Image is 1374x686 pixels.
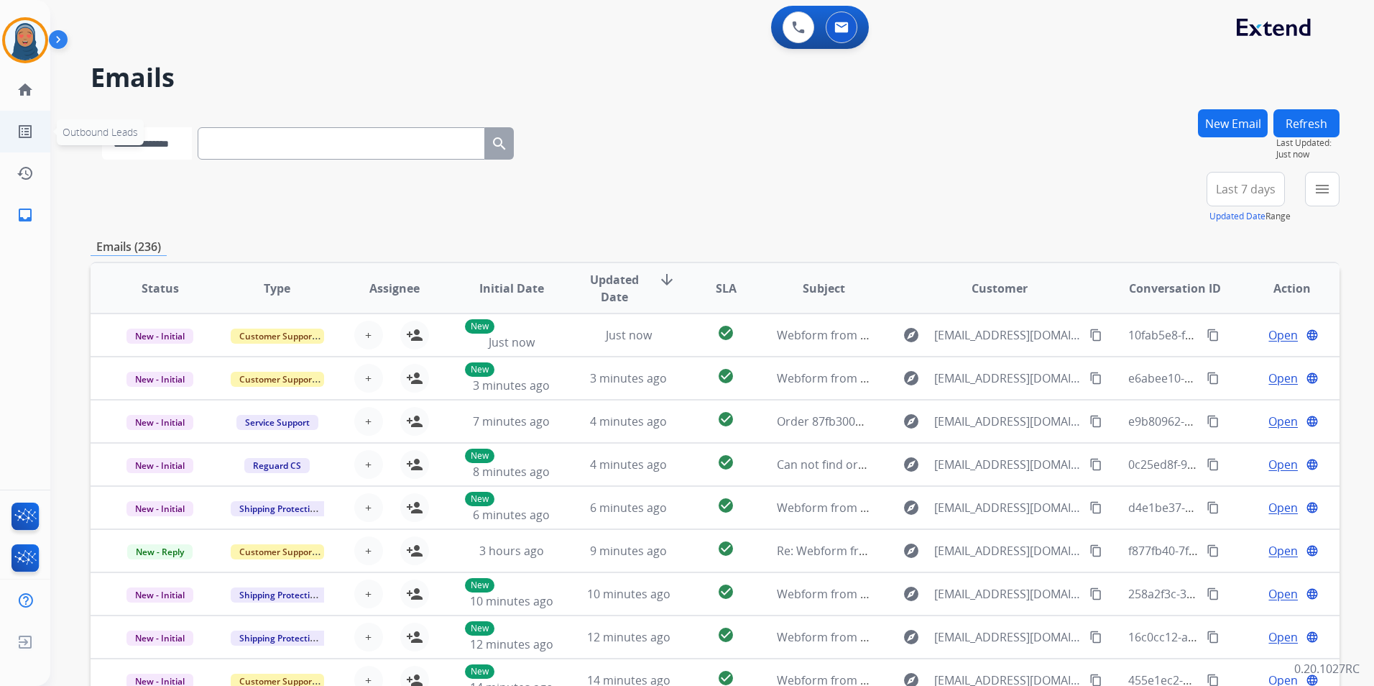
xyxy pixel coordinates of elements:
button: + [354,450,383,479]
span: New - Reply [127,544,193,559]
mat-icon: content_copy [1207,415,1219,428]
span: 12 minutes ago [587,629,670,645]
mat-icon: person_add [406,370,423,387]
span: 8 minutes ago [473,464,550,480]
mat-icon: content_copy [1089,544,1102,557]
p: New [465,578,494,593]
mat-icon: language [1306,372,1319,385]
mat-icon: content_copy [1207,329,1219,342]
span: New - Initial [126,458,193,473]
button: + [354,623,383,651]
mat-icon: language [1306,415,1319,428]
span: Open [1268,542,1298,559]
mat-icon: check_circle [717,583,734,600]
mat-icon: content_copy [1207,458,1219,471]
span: 10 minutes ago [587,586,670,602]
span: Shipping Protection [231,501,329,516]
span: Order 87fb300a-7a12-4a30-9650-390ee5cea775 [777,413,1030,429]
button: Refresh [1273,109,1340,137]
mat-icon: history [17,165,34,182]
span: Subject [803,280,845,297]
span: Webform from [EMAIL_ADDRESS][DOMAIN_NAME] on [DATE] [777,327,1102,343]
span: 3 minutes ago [473,378,550,393]
span: 16c0cc12-a5df-4f3b-9f38-08fa28041ab4 [1128,629,1338,645]
h2: Emails [91,63,1340,92]
mat-icon: explore [903,542,920,559]
mat-icon: content_copy [1207,501,1219,514]
span: + [365,370,372,387]
span: + [365,456,372,473]
mat-icon: arrow_downward [658,271,676,288]
span: Open [1268,370,1298,387]
img: avatar [5,20,45,60]
span: New - Initial [126,587,193,603]
span: Re: Webform from [EMAIL_ADDRESS][DOMAIN_NAME] on [DATE] [777,543,1122,559]
span: Outbound Leads [63,125,138,139]
p: New [465,621,494,636]
mat-icon: person_add [406,585,423,603]
span: e6abee10-e244-41fb-ac17-4a536eeced0a [1128,370,1347,386]
p: Emails (236) [91,238,167,256]
button: New Email [1198,109,1268,137]
mat-icon: language [1306,544,1319,557]
mat-icon: home [17,81,34,99]
span: 6 minutes ago [473,507,550,523]
p: New [465,449,494,463]
span: 12 minutes ago [470,636,553,652]
span: Customer Support [231,329,324,344]
mat-icon: content_copy [1089,587,1102,600]
span: + [365,628,372,646]
mat-icon: person_add [406,413,423,430]
mat-icon: language [1306,458,1319,471]
mat-icon: explore [903,413,920,430]
mat-icon: content_copy [1089,631,1102,644]
mat-icon: menu [1314,180,1331,198]
mat-icon: person_add [406,456,423,473]
span: [EMAIL_ADDRESS][DOMAIN_NAME] [934,326,1082,344]
mat-icon: explore [903,628,920,646]
span: Updated Date [582,271,647,306]
mat-icon: content_copy [1207,587,1219,600]
span: 4 minutes ago [590,457,667,472]
mat-icon: explore [903,499,920,516]
mat-icon: content_copy [1207,631,1219,644]
mat-icon: check_circle [717,411,734,428]
span: Customer [972,280,1028,297]
span: Just now [606,327,652,343]
mat-icon: explore [903,456,920,473]
span: 3 hours ago [479,543,544,559]
mat-icon: check_circle [717,497,734,514]
span: + [365,326,372,344]
span: Initial Date [479,280,544,297]
button: Updated Date [1209,211,1265,222]
span: Can not find order [777,457,877,472]
button: + [354,536,383,565]
button: + [354,407,383,436]
mat-icon: check_circle [717,324,734,342]
mat-icon: content_copy [1089,458,1102,471]
mat-icon: content_copy [1207,372,1219,385]
mat-icon: person_add [406,542,423,559]
span: Shipping Protection [231,631,329,646]
span: Shipping Protection [231,587,329,603]
span: 7 minutes ago [473,413,550,429]
span: [EMAIL_ADDRESS][DOMAIN_NAME] [934,456,1082,473]
p: 0.20.1027RC [1294,660,1360,677]
span: 0c25ed8f-94cd-488c-9c5f-bd2a58a545bd [1128,457,1345,472]
span: + [365,499,372,516]
mat-icon: check_circle [717,454,734,471]
span: SLA [716,280,737,297]
button: + [354,364,383,393]
mat-icon: content_copy [1089,329,1102,342]
span: Status [142,280,179,297]
button: + [354,493,383,522]
mat-icon: person_add [406,499,423,516]
span: d4e1be37-5d1a-4c61-9a1e-81297ead144b [1128,500,1352,516]
span: Open [1268,628,1298,646]
mat-icon: language [1306,631,1319,644]
mat-icon: language [1306,329,1319,342]
mat-icon: explore [903,326,920,344]
span: [EMAIL_ADDRESS][DOMAIN_NAME] [934,628,1082,646]
span: Open [1268,499,1298,516]
span: Last 7 days [1216,186,1276,192]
